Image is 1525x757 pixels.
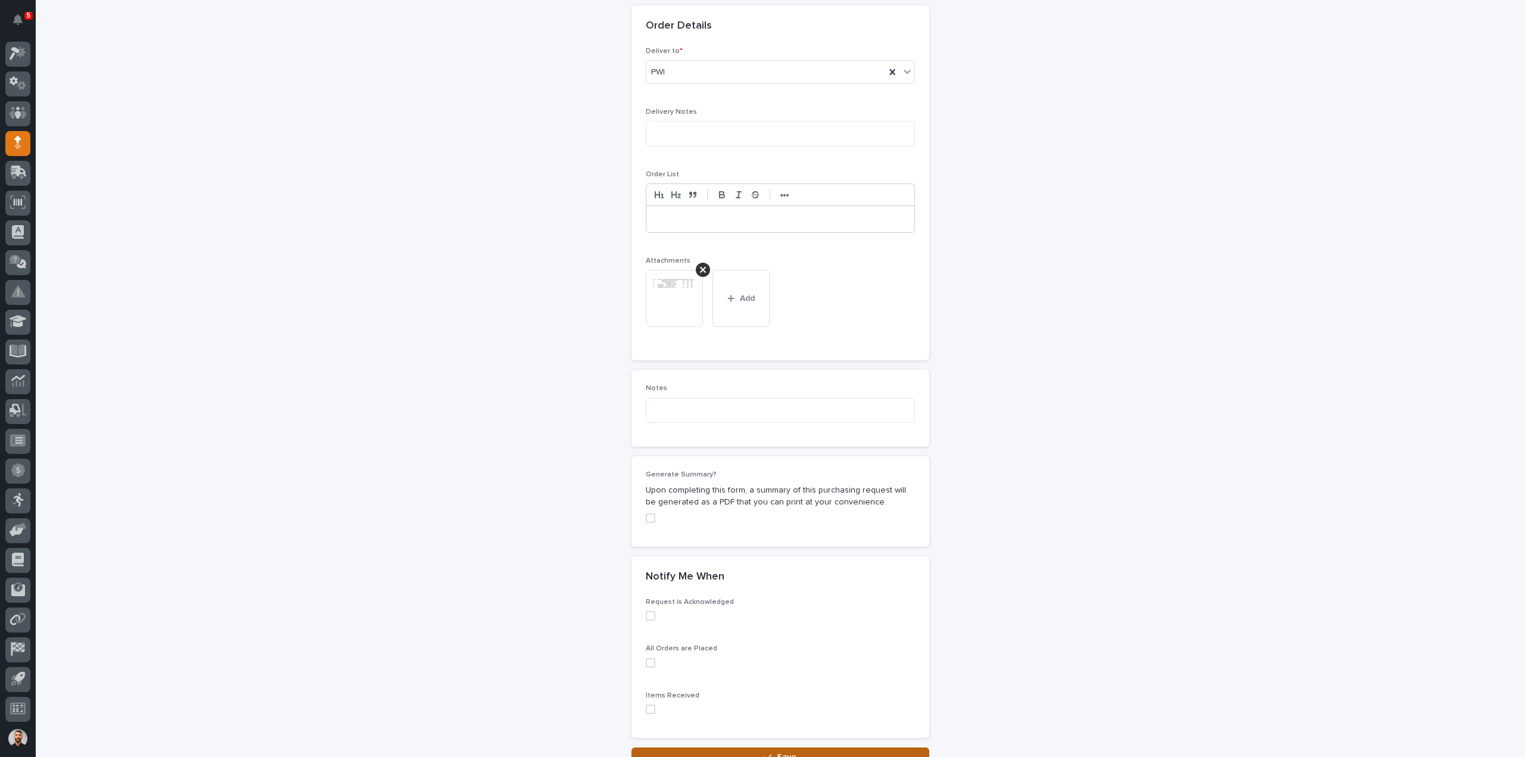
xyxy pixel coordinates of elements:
[740,293,755,304] span: Add
[5,7,30,32] button: Notifications
[780,191,789,200] strong: •••
[646,108,697,116] span: Delivery Notes
[651,66,665,79] span: PWI
[26,11,30,20] p: 5
[646,257,690,264] span: Attachments
[646,599,734,606] span: Request is Acknowledged
[646,484,915,509] p: Upon completing this form, a summary of this purchasing request will be generated as a PDF that y...
[646,20,712,33] h2: Order Details
[646,171,679,178] span: Order List
[646,692,699,699] span: Items Received
[776,188,793,202] button: •••
[646,571,724,584] h2: Notify Me When
[5,726,30,751] button: users-avatar
[646,385,667,392] span: Notes
[712,270,770,327] button: Add
[646,48,683,55] span: Deliver to
[646,471,717,478] span: Generate Summary?
[646,645,717,652] span: All Orders are Placed
[15,14,30,33] div: Notifications5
